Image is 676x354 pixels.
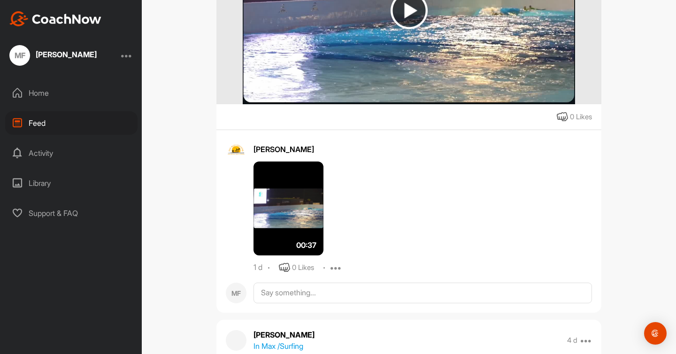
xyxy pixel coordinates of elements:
[253,162,323,255] img: media
[9,45,30,66] div: MF
[570,112,592,123] div: 0 Likes
[226,139,246,160] img: avatar
[5,81,138,105] div: Home
[36,51,97,58] div: [PERSON_NAME]
[644,322,667,345] div: Open Intercom Messenger
[5,111,138,135] div: Feed
[253,329,315,340] p: [PERSON_NAME]
[253,340,303,352] p: In Max / Surfing
[253,144,592,155] div: [PERSON_NAME]
[296,239,316,251] span: 00:37
[226,283,246,303] div: MF
[5,201,138,225] div: Support & FAQ
[253,263,262,272] div: 1 d
[292,262,314,273] div: 0 Likes
[5,171,138,195] div: Library
[9,11,101,26] img: CoachNow
[5,141,138,165] div: Activity
[567,336,577,345] p: 4 d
